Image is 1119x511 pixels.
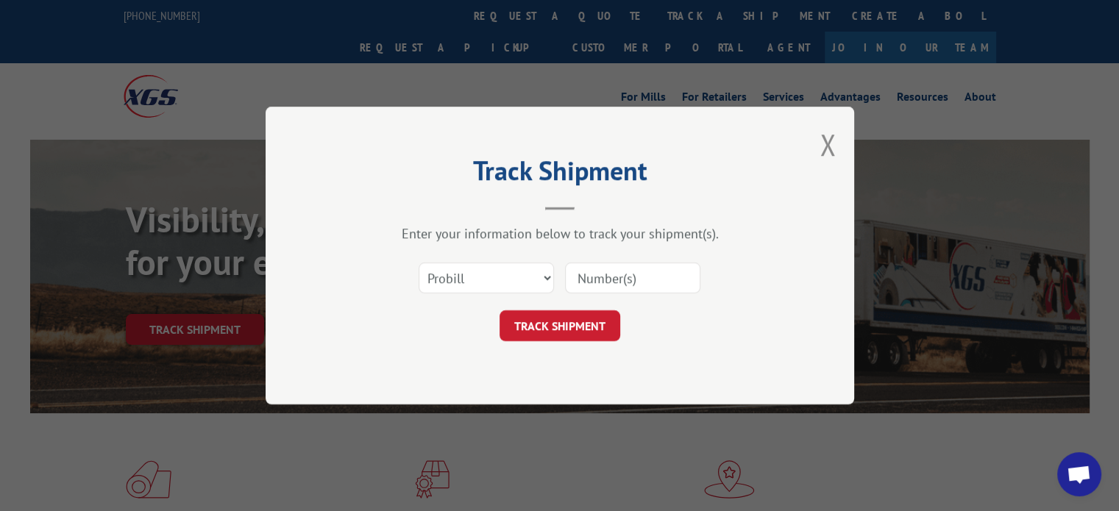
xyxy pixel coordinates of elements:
[565,262,700,293] input: Number(s)
[820,125,836,164] button: Close modal
[339,160,781,188] h2: Track Shipment
[1057,452,1101,496] a: Open chat
[339,225,781,242] div: Enter your information below to track your shipment(s).
[500,310,620,341] button: TRACK SHIPMENT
